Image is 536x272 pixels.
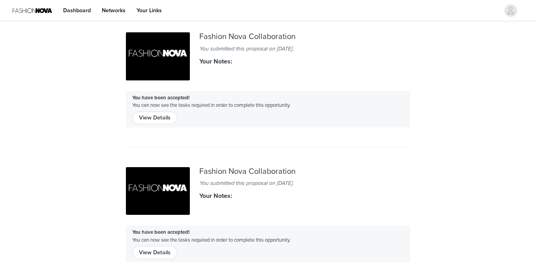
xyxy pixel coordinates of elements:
div: Fashion Nova Collaboration [199,32,337,41]
div: You submitted this proposal on [DATE]. [199,179,337,187]
button: View Details [132,246,177,259]
button: View Details [132,112,177,124]
a: Dashboard [58,2,96,19]
div: You can now see the tasks required in order to complete this opportunity. [126,225,410,262]
strong: You have been accepted! [132,95,189,101]
a: Your Links [132,2,167,19]
div: You submitted this proposal on [DATE]. [199,45,337,53]
img: 44cc05be-882a-49bd-a7fd-05fd344e62ba.jpg [126,167,190,215]
a: Networks [97,2,130,19]
strong: Your Notes: [199,192,232,200]
strong: You have been accepted! [132,229,189,235]
div: Fashion Nova Collaboration [199,167,337,176]
strong: Your Notes: [199,58,232,65]
img: 44cc05be-882a-49bd-a7fd-05fd344e62ba.jpg [126,32,190,80]
div: You can now see the tasks required in order to complete this opportunity. [126,91,410,127]
a: View Details [132,246,177,253]
img: Fashion Nova Logo [13,2,52,19]
a: View Details [132,112,177,118]
div: avatar [507,4,514,17]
